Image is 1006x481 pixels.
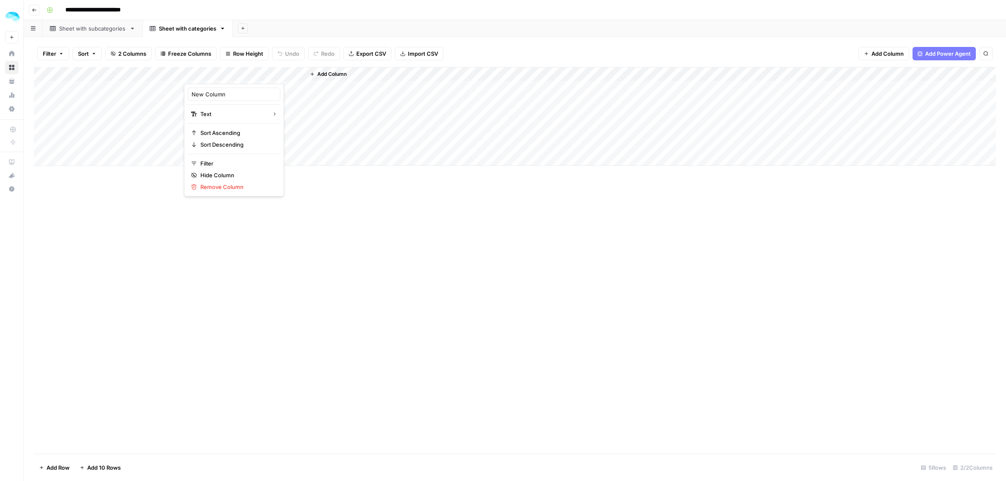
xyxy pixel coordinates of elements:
[5,75,18,88] a: Your Data
[306,69,350,80] button: Add Column
[317,70,347,78] span: Add Column
[5,182,18,196] button: Help + Support
[408,49,438,58] span: Import CSV
[233,49,263,58] span: Row Height
[925,49,971,58] span: Add Power Agent
[87,463,121,472] span: Add 10 Rows
[918,461,949,474] div: 5 Rows
[5,169,18,182] button: What's new?
[5,61,18,74] a: Browse
[78,49,89,58] span: Sort
[272,47,305,60] button: Undo
[200,183,274,191] span: Remove Column
[143,20,233,37] a: Sheet with categories
[871,49,904,58] span: Add Column
[308,47,340,60] button: Redo
[395,47,443,60] button: Import CSV
[356,49,386,58] span: Export CSV
[5,155,18,169] a: AirOps Academy
[200,129,274,137] span: Sort Ascending
[168,49,211,58] span: Freeze Columns
[220,47,269,60] button: Row Height
[285,49,299,58] span: Undo
[343,47,392,60] button: Export CSV
[5,7,18,28] button: Workspace: ColdiQ
[200,159,274,168] span: Filter
[949,461,996,474] div: 2/2 Columns
[118,49,146,58] span: 2 Columns
[159,24,216,33] div: Sheet with categories
[321,49,334,58] span: Redo
[858,47,909,60] button: Add Column
[5,102,18,116] a: Settings
[59,24,126,33] div: Sheet with subcategories
[5,10,20,25] img: ColdiQ Logo
[155,47,217,60] button: Freeze Columns
[5,88,18,102] a: Usage
[43,49,56,58] span: Filter
[200,171,274,179] span: Hide Column
[37,47,69,60] button: Filter
[200,140,274,149] span: Sort Descending
[73,47,102,60] button: Sort
[913,47,976,60] button: Add Power Agent
[200,110,265,118] span: Text
[47,463,70,472] span: Add Row
[34,461,75,474] button: Add Row
[75,461,126,474] button: Add 10 Rows
[5,47,18,60] a: Home
[105,47,152,60] button: 2 Columns
[43,20,143,37] a: Sheet with subcategories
